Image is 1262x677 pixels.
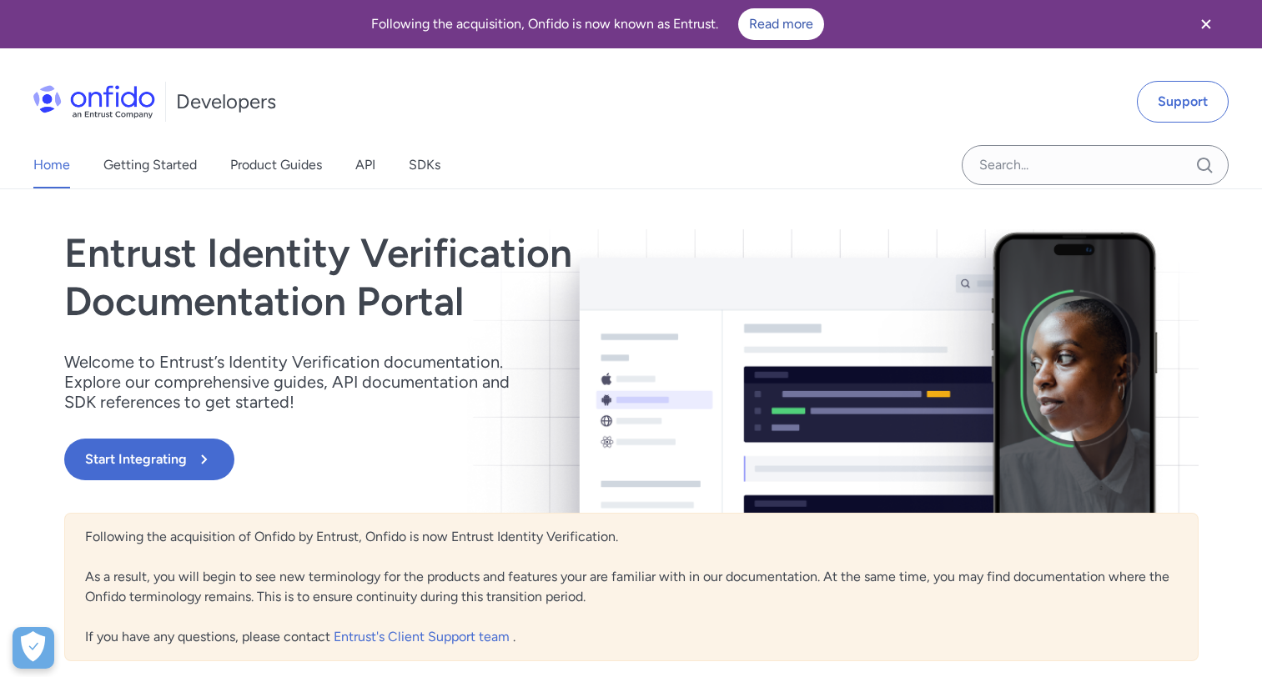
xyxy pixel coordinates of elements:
[334,629,513,644] a: Entrust's Client Support team
[20,8,1175,40] div: Following the acquisition, Onfido is now known as Entrust.
[738,8,824,40] a: Read more
[355,142,375,188] a: API
[176,88,276,115] h1: Developers
[13,627,54,669] div: Cookie Preferences
[962,145,1229,185] input: Onfido search input field
[103,142,197,188] a: Getting Started
[409,142,440,188] a: SDKs
[13,627,54,669] button: Open Preferences
[1196,14,1216,34] svg: Close banner
[64,513,1199,661] div: Following the acquisition of Onfido by Entrust, Onfido is now Entrust Identity Verification. As a...
[64,439,858,480] a: Start Integrating
[33,142,70,188] a: Home
[230,142,322,188] a: Product Guides
[64,439,234,480] button: Start Integrating
[33,85,155,118] img: Onfido Logo
[64,229,858,325] h1: Entrust Identity Verification Documentation Portal
[64,352,531,412] p: Welcome to Entrust’s Identity Verification documentation. Explore our comprehensive guides, API d...
[1137,81,1229,123] a: Support
[1175,3,1237,45] button: Close banner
